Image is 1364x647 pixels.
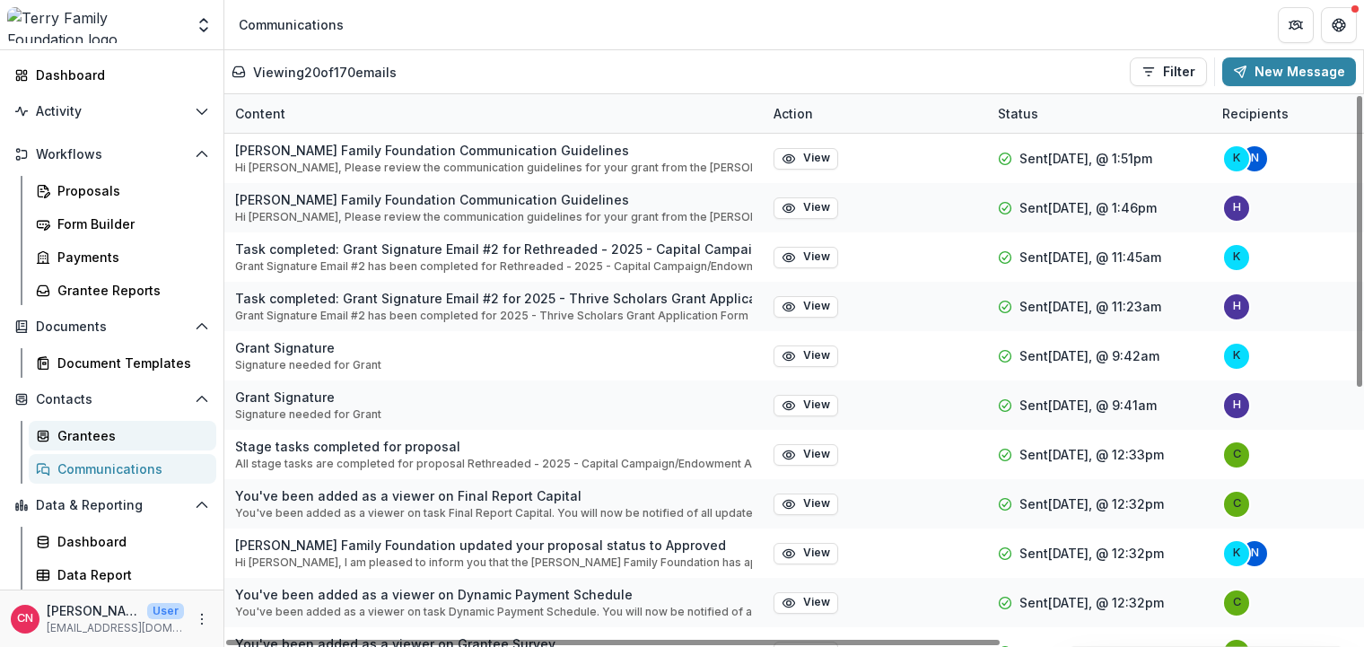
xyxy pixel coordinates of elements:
a: Dashboard [29,527,216,556]
div: hoberholtzer@thrivescholars.org [1233,301,1241,312]
p: User [147,603,184,619]
img: Terry Family Foundation logo [7,7,184,43]
div: Action [763,94,987,133]
p: Hi [PERSON_NAME], Please review the communication guidelines for your grant from the [PERSON_NAME... [235,209,752,225]
button: Open Contacts [7,385,216,414]
p: [EMAIL_ADDRESS][DOMAIN_NAME] [47,620,184,636]
a: Communications [29,454,216,484]
div: Content [224,94,763,133]
p: [PERSON_NAME] Family Foundation updated your proposal status to Approved [235,536,752,555]
p: Sent [DATE], @ 1:51pm [1019,149,1152,168]
div: Grantees [57,426,202,445]
p: Sent [DATE], @ 11:45am [1019,248,1161,267]
div: cnieves@theterryfoundation.org [1233,597,1241,608]
button: Partners [1278,7,1314,43]
div: Communications [239,15,344,34]
div: Data Report [57,565,202,584]
div: Proposals [57,181,202,200]
div: Status [987,104,1049,123]
span: Activity [36,104,188,119]
div: Content [224,104,296,123]
button: View [774,247,838,268]
p: Sent [DATE], @ 11:23am [1019,297,1161,316]
div: Grantee Reports [57,281,202,300]
button: More [191,608,213,630]
button: View [774,345,838,367]
button: Open Workflows [7,140,216,169]
p: Sent [DATE], @ 12:32pm [1019,494,1164,513]
div: nikki@rethreaded.com [1251,547,1259,559]
p: You've been added as a viewer on Dynamic Payment Schedule [235,585,752,604]
div: kristin@rethreaded.com [1233,153,1240,164]
nav: breadcrumb [232,12,351,38]
div: kristin@rethreaded.com [1233,547,1240,559]
a: Dashboard [7,60,216,90]
p: You've been added as a viewer on task Final Report Capital. You will now be notified of all updat... [235,505,752,521]
a: Grantees [29,421,216,450]
button: Open Data & Reporting [7,491,216,520]
span: Data & Reporting [36,498,188,513]
p: Sent [DATE], @ 12:33pm [1019,445,1164,464]
button: View [774,543,838,564]
p: Signature needed for Grant [235,407,381,423]
p: [PERSON_NAME] Family Foundation Communication Guidelines [235,141,752,160]
div: Status [987,94,1211,133]
div: nikki@rethreaded.com [1251,153,1259,164]
p: Grant Signature [235,338,381,357]
p: Grant Signature Email #2 has been completed for 2025 - Thrive Scholars Grant Application Form - P... [235,308,752,324]
div: Payments [57,248,202,267]
button: Filter [1130,57,1207,86]
p: Sent [DATE], @ 9:42am [1019,346,1159,365]
div: Carol Nieves [17,613,33,625]
div: Form Builder [57,214,202,233]
button: View [774,296,838,318]
p: Hi [PERSON_NAME], I am pleased to inform you that the [PERSON_NAME] Family Foundation has approve... [235,555,752,571]
a: Form Builder [29,209,216,239]
button: Open Activity [7,97,216,126]
p: Sent [DATE], @ 1:46pm [1019,198,1157,217]
p: [PERSON_NAME] [47,601,140,620]
button: View [774,197,838,219]
div: cnieves@theterryfoundation.org [1233,449,1241,460]
button: New Message [1222,57,1356,86]
div: Action [763,104,824,123]
p: [PERSON_NAME] Family Foundation Communication Guidelines [235,190,752,209]
p: Signature needed for Grant [235,357,381,373]
div: hoberholtzer@thrivescholars.org [1233,202,1241,214]
div: Dashboard [36,66,202,84]
div: kristin@rethreaded.com [1233,251,1240,263]
p: Viewing 20 of 170 emails [253,63,397,82]
p: Sent [DATE], @ 12:32pm [1019,593,1164,612]
a: Grantee Reports [29,275,216,305]
p: Task completed: Grant Signature Email #2 for 2025 - Thrive Scholars Grant Application Form - Prog... [235,289,752,308]
div: Recipients [1211,104,1299,123]
button: View [774,444,838,466]
button: Get Help [1321,7,1357,43]
p: Sent [DATE], @ 12:32pm [1019,544,1164,563]
button: View [774,592,838,614]
span: Workflows [36,147,188,162]
p: Hi [PERSON_NAME], Please review the communication guidelines for your grant from the [PERSON_NAME... [235,160,752,176]
span: Documents [36,319,188,335]
p: All stage tasks are completed for proposal Rethreaded - 2025 - Capital Campaign/Endowment Applica... [235,456,752,472]
p: Stage tasks completed for proposal [235,437,752,456]
div: hoberholtzer@thrivescholars.org [1233,399,1241,411]
p: Grant Signature [235,388,381,407]
div: Communications [57,459,202,478]
p: You've been added as a viewer on task Dynamic Payment Schedule. You will now be notified of all u... [235,604,752,620]
a: Payments [29,242,216,272]
button: View [774,148,838,170]
p: Task completed: Grant Signature Email #2 for Rethreaded - 2025 - Capital Campaign/Endowment Appli... [235,240,752,258]
span: Contacts [36,392,188,407]
a: Proposals [29,176,216,205]
p: You've been added as a viewer on Final Report Capital [235,486,752,505]
a: Data Report [29,560,216,590]
button: Open Documents [7,312,216,341]
button: Open entity switcher [191,7,216,43]
p: Grant Signature Email #2 has been completed for Rethreaded - 2025 - Capital Campaign/Endowment Ap... [235,258,752,275]
p: Sent [DATE], @ 9:41am [1019,396,1157,415]
div: Document Templates [57,354,202,372]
